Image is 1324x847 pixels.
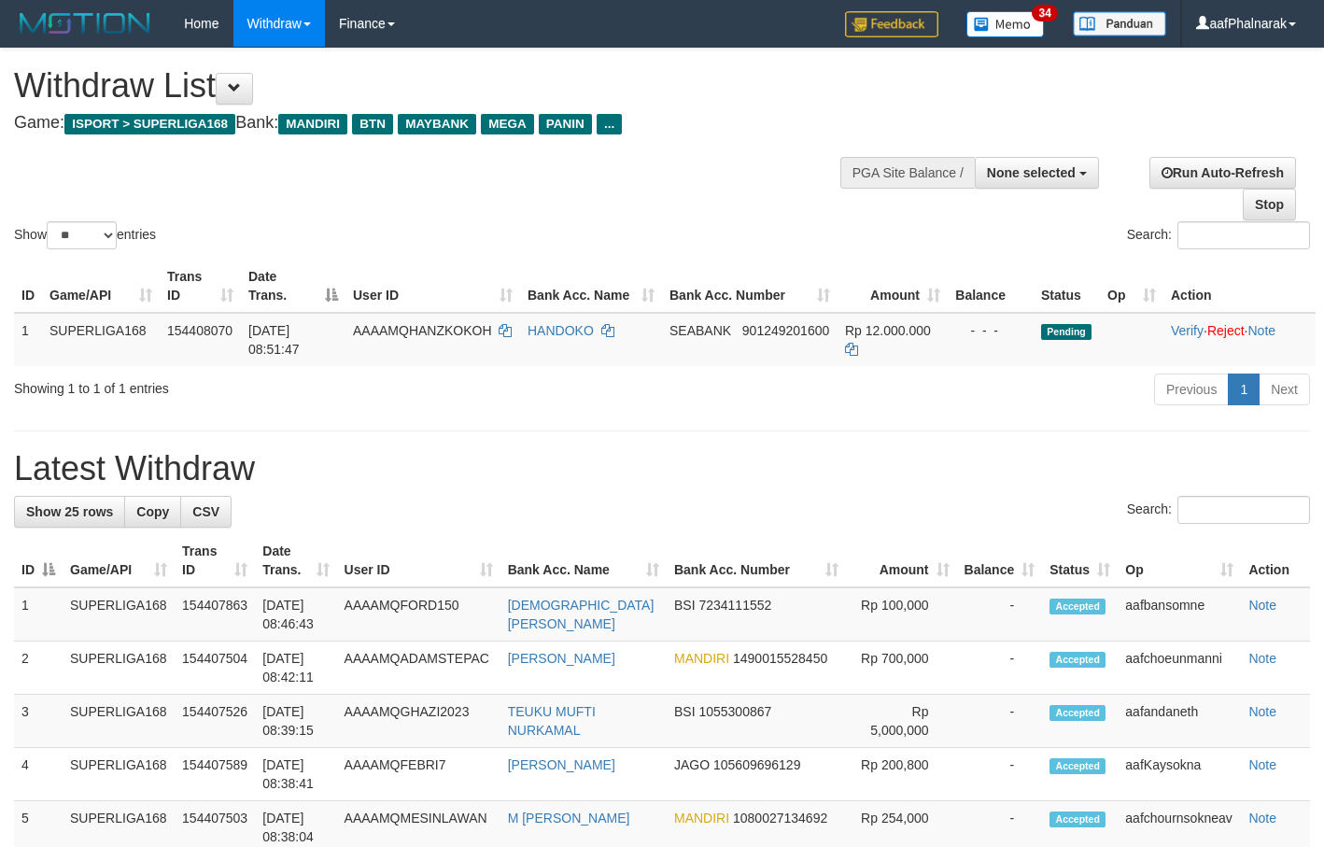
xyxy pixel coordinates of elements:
td: AAAAMQFORD150 [337,587,500,642]
th: Op: activate to sort column ascending [1100,260,1163,313]
th: Bank Acc. Number: activate to sort column ascending [667,534,846,587]
td: 3 [14,695,63,748]
span: MANDIRI [278,114,347,134]
input: Search: [1177,221,1310,249]
a: Show 25 rows [14,496,125,528]
th: User ID: activate to sort column ascending [337,534,500,587]
a: Run Auto-Refresh [1149,157,1296,189]
span: Copy 901249201600 to clipboard [742,323,829,338]
a: HANDOKO [528,323,594,338]
span: BTN [352,114,393,134]
span: CSV [192,504,219,519]
th: Bank Acc. Number: activate to sort column ascending [662,260,838,313]
td: · · [1163,313,1316,366]
a: Note [1248,811,1276,826]
a: M [PERSON_NAME] [508,811,630,826]
td: aafbansomne [1118,587,1241,642]
th: Bank Acc. Name: activate to sort column ascending [520,260,662,313]
span: [DATE] 08:51:47 [248,323,300,357]
span: PANIN [539,114,592,134]
h1: Withdraw List [14,67,864,105]
div: PGA Site Balance / [840,157,975,189]
button: None selected [975,157,1099,189]
span: Accepted [1049,812,1106,827]
span: Pending [1041,324,1092,340]
td: SUPERLIGA168 [63,587,175,642]
select: Showentries [47,221,117,249]
span: Copy 105609696129 to clipboard [713,757,800,772]
h1: Latest Withdraw [14,450,1310,487]
span: Copy 1490015528450 to clipboard [733,651,827,666]
th: Trans ID: activate to sort column ascending [160,260,241,313]
td: [DATE] 08:39:15 [255,695,336,748]
img: panduan.png [1073,11,1166,36]
td: - [957,748,1043,801]
span: Show 25 rows [26,504,113,519]
a: CSV [180,496,232,528]
img: Button%20Memo.svg [966,11,1045,37]
th: User ID: activate to sort column ascending [345,260,520,313]
span: MEGA [481,114,534,134]
td: 2 [14,642,63,695]
span: 154408070 [167,323,232,338]
td: AAAAMQGHAZI2023 [337,695,500,748]
span: SEABANK [669,323,731,338]
a: Stop [1243,189,1296,220]
th: Balance [948,260,1034,313]
td: Rp 5,000,000 [846,695,957,748]
a: Note [1248,704,1276,719]
input: Search: [1177,496,1310,524]
a: [DEMOGRAPHIC_DATA][PERSON_NAME] [508,598,655,631]
th: Amount: activate to sort column ascending [838,260,948,313]
td: 154407589 [175,748,255,801]
span: BSI [674,598,696,613]
span: ... [597,114,622,134]
span: MAYBANK [398,114,476,134]
th: Action [1163,260,1316,313]
a: Copy [124,496,181,528]
td: 1 [14,313,42,366]
label: Search: [1127,221,1310,249]
th: Status [1034,260,1100,313]
th: Bank Acc. Name: activate to sort column ascending [500,534,667,587]
span: MANDIRI [674,811,729,826]
th: Action [1241,534,1310,587]
th: Balance: activate to sort column ascending [957,534,1043,587]
th: Game/API: activate to sort column ascending [63,534,175,587]
th: Op: activate to sort column ascending [1118,534,1241,587]
span: Copy 7234111552 to clipboard [698,598,771,613]
td: [DATE] 08:46:43 [255,587,336,642]
td: SUPERLIGA168 [63,748,175,801]
td: 1 [14,587,63,642]
th: Date Trans.: activate to sort column descending [241,260,345,313]
a: Reject [1207,323,1245,338]
h4: Game: Bank: [14,114,864,133]
td: AAAAMQFEBRI7 [337,748,500,801]
td: aafchoeunmanni [1118,642,1241,695]
span: Accepted [1049,652,1106,668]
th: Trans ID: activate to sort column ascending [175,534,255,587]
a: Note [1248,651,1276,666]
label: Show entries [14,221,156,249]
td: 154407504 [175,642,255,695]
td: SUPERLIGA168 [42,313,160,366]
td: [DATE] 08:38:41 [255,748,336,801]
td: Rp 100,000 [846,587,957,642]
a: Note [1247,323,1275,338]
span: Rp 12.000.000 [845,323,931,338]
td: [DATE] 08:42:11 [255,642,336,695]
a: Next [1259,374,1310,405]
span: AAAAMQHANZKOKOH [353,323,492,338]
span: Accepted [1049,758,1106,774]
td: - [957,587,1043,642]
td: Rp 700,000 [846,642,957,695]
a: 1 [1228,374,1260,405]
span: Accepted [1049,599,1106,614]
a: [PERSON_NAME] [508,757,615,772]
span: Copy 1080027134692 to clipboard [733,811,827,826]
td: - [957,695,1043,748]
td: SUPERLIGA168 [63,642,175,695]
a: TEUKU MUFTI NURKAMAL [508,704,596,738]
th: Game/API: activate to sort column ascending [42,260,160,313]
td: SUPERLIGA168 [63,695,175,748]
